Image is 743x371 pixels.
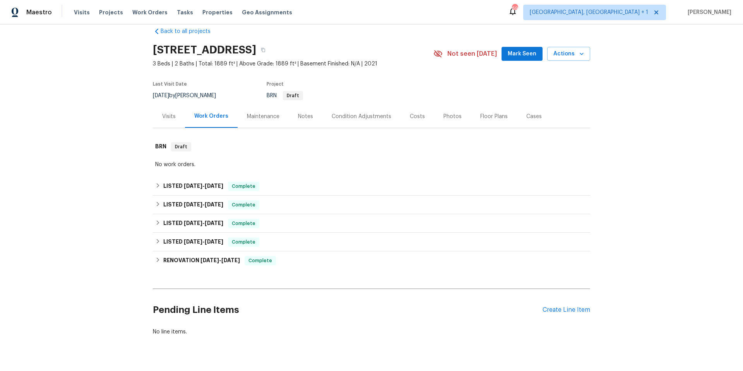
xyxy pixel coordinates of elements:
div: Maintenance [247,113,279,120]
div: 69 [512,5,517,12]
div: Visits [162,113,176,120]
span: Complete [229,220,259,227]
span: [DATE] [184,220,202,226]
div: Cases [526,113,542,120]
div: Work Orders [194,112,228,120]
span: Complete [229,201,259,209]
div: No work orders. [155,161,588,168]
span: [DATE] [184,183,202,189]
span: Draft [172,143,190,151]
button: Copy Address [256,43,270,57]
div: LISTED [DATE]-[DATE]Complete [153,233,590,251]
span: [DATE] [184,202,202,207]
span: Actions [553,49,584,59]
h6: LISTED [163,237,223,247]
div: RENOVATION [DATE]-[DATE]Complete [153,251,590,270]
span: [PERSON_NAME] [685,9,731,16]
span: - [184,183,223,189]
span: [DATE] [205,239,223,244]
span: Complete [229,182,259,190]
h6: RENOVATION [163,256,240,265]
button: Actions [547,47,590,61]
span: Complete [229,238,259,246]
span: Maestro [26,9,52,16]
span: Project [267,82,284,86]
span: Geo Assignments [242,9,292,16]
div: No line items. [153,328,590,336]
span: - [184,202,223,207]
h6: BRN [155,142,166,151]
div: LISTED [DATE]-[DATE]Complete [153,214,590,233]
div: Floor Plans [480,113,508,120]
div: Photos [443,113,462,120]
div: Create Line Item [543,306,590,314]
span: [DATE] [205,220,223,226]
div: Notes [298,113,313,120]
h6: LISTED [163,219,223,228]
button: Mark Seen [502,47,543,61]
span: [DATE] [184,239,202,244]
span: - [200,258,240,263]
div: LISTED [DATE]-[DATE]Complete [153,177,590,196]
div: by [PERSON_NAME] [153,91,225,100]
span: [DATE] [200,258,219,263]
div: LISTED [DATE]-[DATE]Complete [153,196,590,214]
span: Visits [74,9,90,16]
div: Condition Adjustments [332,113,391,120]
span: [DATE] [221,258,240,263]
span: [DATE] [205,202,223,207]
h6: LISTED [163,182,223,191]
h6: LISTED [163,200,223,210]
a: Back to all projects [153,27,227,35]
h2: [STREET_ADDRESS] [153,46,256,54]
div: Costs [410,113,425,120]
span: Complete [245,257,275,265]
span: Draft [284,93,302,98]
span: Properties [202,9,233,16]
h2: Pending Line Items [153,292,543,328]
span: [GEOGRAPHIC_DATA], [GEOGRAPHIC_DATA] + 1 [530,9,648,16]
span: Not seen [DATE] [447,50,497,58]
span: Tasks [177,10,193,15]
span: Mark Seen [508,49,536,59]
span: BRN [267,93,303,98]
span: [DATE] [205,183,223,189]
span: - [184,239,223,244]
div: BRN Draft [153,134,590,159]
span: [DATE] [153,93,169,98]
span: Projects [99,9,123,16]
span: 3 Beds | 2 Baths | Total: 1889 ft² | Above Grade: 1889 ft² | Basement Finished: N/A | 2021 [153,60,433,68]
span: - [184,220,223,226]
span: Work Orders [132,9,168,16]
span: Last Visit Date [153,82,187,86]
